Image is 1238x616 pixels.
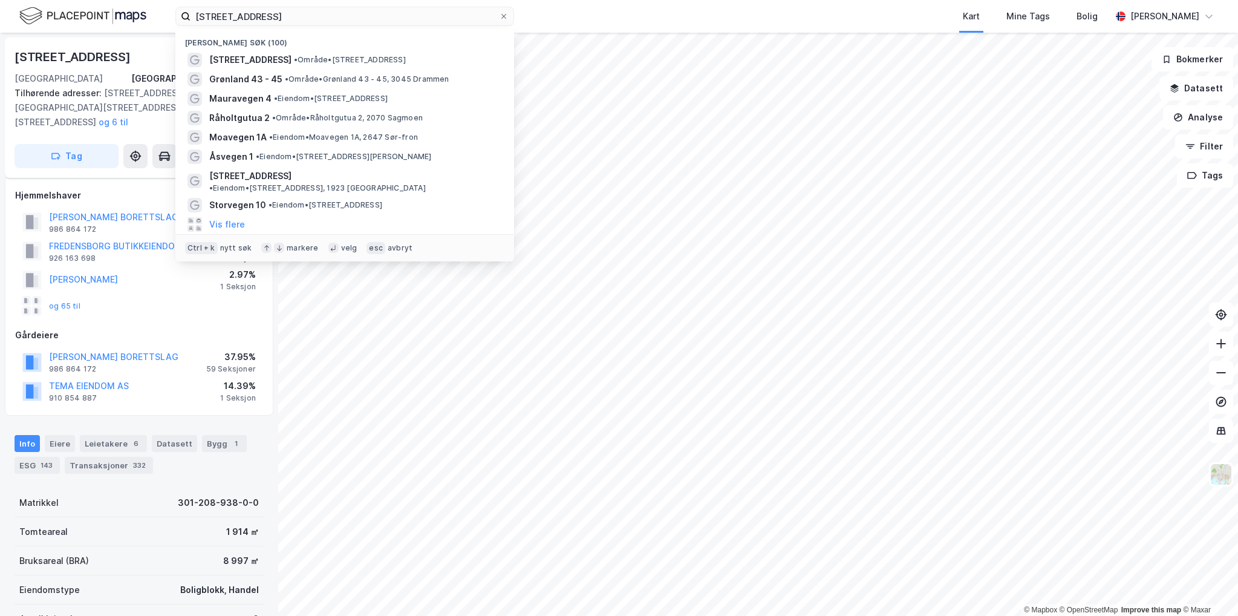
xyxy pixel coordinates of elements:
[1159,76,1233,100] button: Datasett
[256,152,259,161] span: •
[1130,9,1199,24] div: [PERSON_NAME]
[294,55,298,64] span: •
[220,379,256,393] div: 14.39%
[367,242,385,254] div: esc
[209,130,267,145] span: Moavegen 1A
[209,91,272,106] span: Mauravegen 4
[15,188,263,203] div: Hjemmelshaver
[209,183,213,192] span: •
[1060,606,1118,614] a: OpenStreetMap
[178,496,259,510] div: 301-208-938-0-0
[206,364,256,374] div: 59 Seksjoner
[269,133,273,142] span: •
[130,437,142,450] div: 6
[1210,463,1233,486] img: Z
[226,525,259,539] div: 1 914 ㎡
[209,183,426,193] span: Eiendom • [STREET_ADDRESS], 1923 [GEOGRAPHIC_DATA]
[209,72,282,87] span: Grønland 43 - 45
[230,437,242,450] div: 1
[220,393,256,403] div: 1 Seksjon
[269,133,418,142] span: Eiendom • Moavegen 1A, 2647 Sør-fron
[15,47,133,67] div: [STREET_ADDRESS]
[209,198,266,212] span: Storvegen 10
[269,200,272,209] span: •
[49,254,96,263] div: 926 163 698
[287,243,318,253] div: markere
[272,113,276,122] span: •
[175,28,514,50] div: [PERSON_NAME] søk (100)
[152,435,197,452] div: Datasett
[19,525,68,539] div: Tomteareal
[209,53,292,67] span: [STREET_ADDRESS]
[191,7,499,25] input: Søk på adresse, matrikkel, gårdeiere, leietakere eller personer
[209,169,292,183] span: [STREET_ADDRESS]
[1175,134,1233,159] button: Filter
[38,459,55,471] div: 143
[19,583,80,597] div: Eiendomstype
[209,149,253,164] span: Åsvegen 1
[220,243,252,253] div: nytt søk
[294,55,406,65] span: Område • [STREET_ADDRESS]
[65,457,153,474] div: Transaksjoner
[285,74,449,84] span: Område • Grønland 43 - 45, 3045 Drammen
[274,94,388,103] span: Eiendom • [STREET_ADDRESS]
[15,88,104,98] span: Tilhørende adresser:
[15,144,119,168] button: Tag
[220,267,256,282] div: 2.97%
[285,74,288,84] span: •
[220,282,256,292] div: 1 Seksjon
[131,459,148,471] div: 332
[274,94,278,103] span: •
[49,364,96,374] div: 986 864 172
[269,200,382,210] span: Eiendom • [STREET_ADDRESS]
[19,496,59,510] div: Matrikkel
[223,554,259,568] div: 8 997 ㎡
[388,243,412,253] div: avbryt
[131,71,264,86] div: [GEOGRAPHIC_DATA], 208/938
[1077,9,1098,24] div: Bolig
[1163,105,1233,129] button: Analyse
[49,224,96,234] div: 986 864 172
[963,9,980,24] div: Kart
[1006,9,1050,24] div: Mine Tags
[15,328,263,342] div: Gårdeiere
[1024,606,1057,614] a: Mapbox
[15,71,103,86] div: [GEOGRAPHIC_DATA]
[15,457,60,474] div: ESG
[341,243,357,253] div: velg
[1152,47,1233,71] button: Bokmerker
[19,554,89,568] div: Bruksareal (BRA)
[15,435,40,452] div: Info
[209,217,245,232] button: Vis flere
[80,435,147,452] div: Leietakere
[209,111,270,125] span: Råholtgutua 2
[185,242,218,254] div: Ctrl + k
[1121,606,1181,614] a: Improve this map
[202,435,247,452] div: Bygg
[256,152,432,162] span: Eiendom • [STREET_ADDRESS][PERSON_NAME]
[180,583,259,597] div: Boligblokk, Handel
[1177,163,1233,188] button: Tags
[45,435,75,452] div: Eiere
[1178,558,1238,616] iframe: Chat Widget
[19,5,146,27] img: logo.f888ab2527a4732fd821a326f86c7f29.svg
[49,393,97,403] div: 910 854 887
[272,113,423,123] span: Område • Råholtgutua 2, 2070 Sagmoen
[15,86,254,129] div: [STREET_ADDRESS][GEOGRAPHIC_DATA][STREET_ADDRESS][STREET_ADDRESS]
[206,350,256,364] div: 37.95%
